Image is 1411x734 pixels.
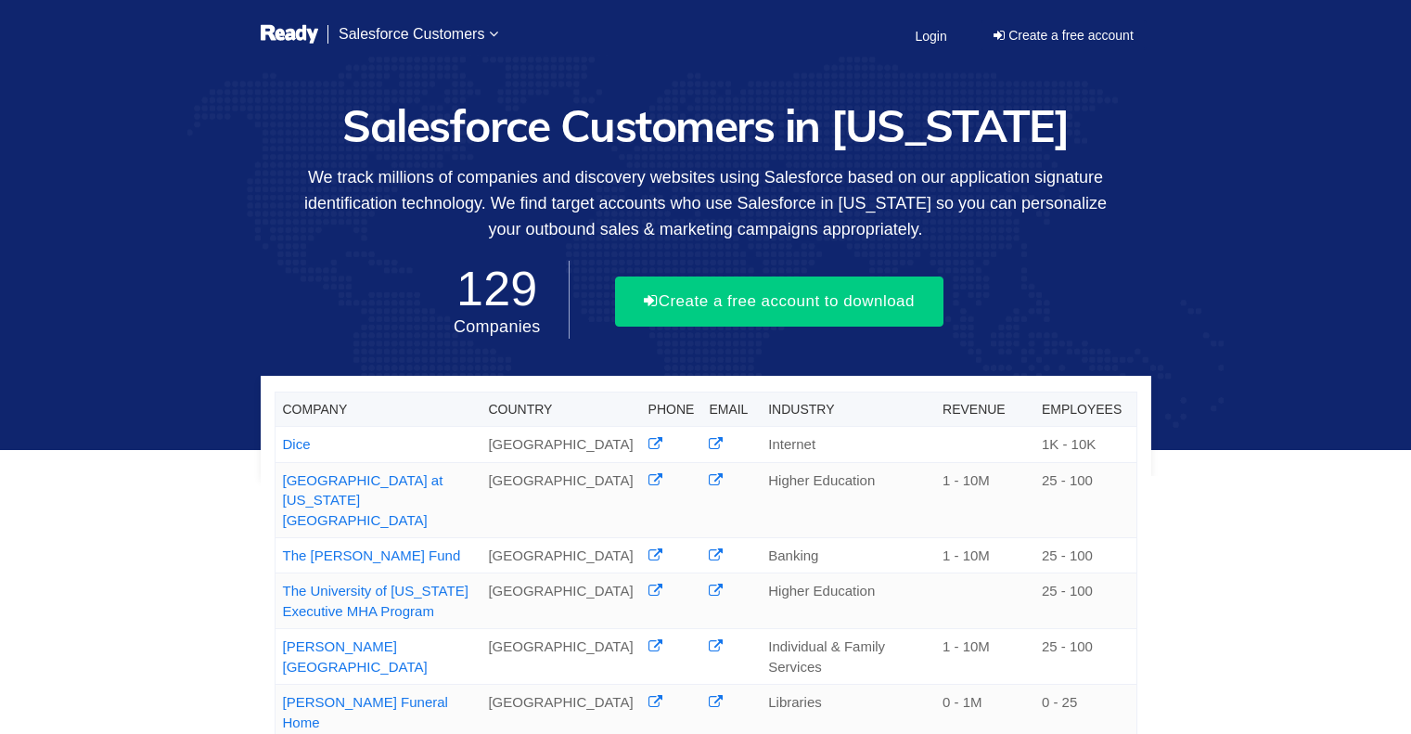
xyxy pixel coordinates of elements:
[481,462,640,537] td: [GEOGRAPHIC_DATA]
[261,23,319,46] img: logo
[283,547,461,563] a: The [PERSON_NAME] Fund
[481,629,640,685] td: [GEOGRAPHIC_DATA]
[327,9,509,59] a: Salesforce Customers
[761,427,935,462] td: Internet
[261,164,1151,242] p: We track millions of companies and discovery websites using Salesforce based on our application s...
[1034,538,1136,573] td: 25 - 100
[761,538,935,573] td: Banking
[935,629,1034,685] td: 1 - 10M
[275,393,481,427] th: Company
[454,262,541,315] span: 129
[761,629,935,685] td: Individual & Family Services
[261,101,1151,150] h1: Salesforce Customers in [US_STATE]
[481,393,640,427] th: Country
[935,462,1034,537] td: 1 - 10M
[481,427,640,462] td: [GEOGRAPHIC_DATA]
[1034,393,1136,427] th: Employees
[761,573,935,629] td: Higher Education
[481,538,640,573] td: [GEOGRAPHIC_DATA]
[761,462,935,537] td: Higher Education
[904,12,957,59] a: Login
[1034,462,1136,537] td: 25 - 100
[283,472,443,528] a: [GEOGRAPHIC_DATA] at [US_STATE][GEOGRAPHIC_DATA]
[935,538,1034,573] td: 1 - 10M
[935,393,1034,427] th: Revenue
[981,20,1147,50] a: Create a free account
[481,573,640,629] td: [GEOGRAPHIC_DATA]
[454,317,541,336] span: Companies
[1034,573,1136,629] td: 25 - 100
[641,393,702,427] th: Phone
[1034,427,1136,462] td: 1K - 10K
[615,277,943,327] button: Create a free account to download
[283,583,468,618] a: The University of [US_STATE] Executive MHA Program
[1034,629,1136,685] td: 25 - 100
[701,393,761,427] th: Email
[283,436,311,452] a: Dice
[339,26,484,42] span: Salesforce Customers
[761,393,935,427] th: Industry
[283,638,428,674] a: [PERSON_NAME][GEOGRAPHIC_DATA]
[915,29,946,44] span: Login
[283,694,448,729] a: [PERSON_NAME] Funeral Home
